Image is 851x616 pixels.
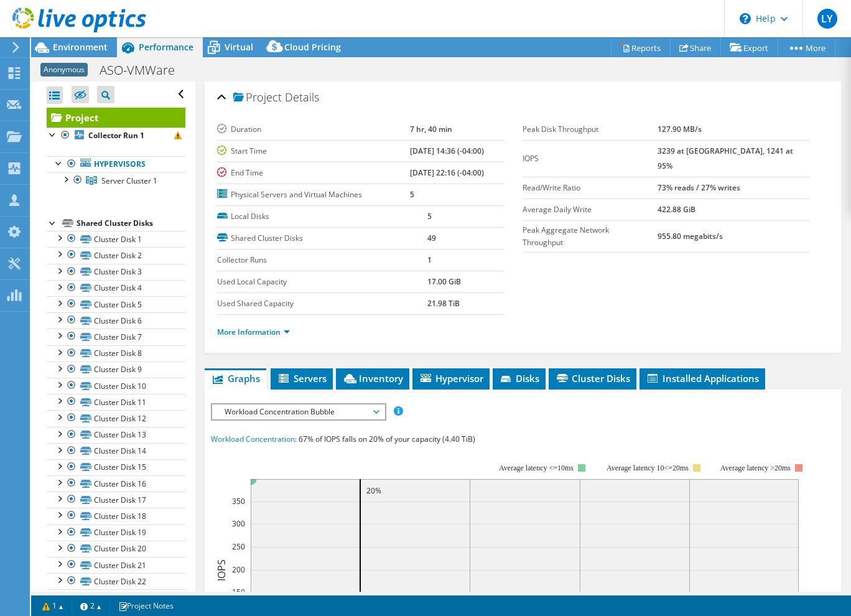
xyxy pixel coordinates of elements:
text: IOPS [215,559,228,581]
span: Workload Concentration Bubble [218,404,378,419]
a: Cluster Disk 12 [47,410,185,426]
a: Server Cluster 1 [47,172,185,189]
a: Share [670,38,721,57]
label: Collector Runs [217,254,427,266]
div: Shared Cluster Disks [77,216,185,231]
a: 1 [34,598,72,614]
a: Cluster Disk 7 [47,329,185,345]
a: More Information [217,327,290,337]
b: 21.98 TiB [427,298,460,309]
text: 20% [366,485,381,496]
label: Read/Write Ratio [523,182,658,194]
a: Cluster Disk 13 [47,427,185,443]
a: More [778,38,835,57]
a: Cluster Disk 8 [47,345,185,362]
span: Environment [53,41,108,53]
label: Peak Disk Throughput [523,123,658,136]
b: 5 [410,189,414,200]
label: Used Local Capacity [217,276,427,288]
b: Collector Run 1 [88,130,144,141]
span: Hypervisor [419,372,483,385]
a: Cluster Disk 4 [47,280,185,296]
span: Servers [277,372,327,385]
tspan: Average latency 10<=20ms [607,464,689,472]
tspan: Average latency <=10ms [499,464,574,472]
text: 350 [232,496,245,506]
label: Duration [217,123,410,136]
a: Project [47,108,185,128]
span: LY [817,9,837,29]
a: Hypervisors [47,156,185,172]
span: Performance [139,41,193,53]
span: Graphs [211,372,260,385]
a: Project Notes [109,598,182,614]
span: Disks [499,372,539,385]
span: Project [233,91,282,104]
a: Collector Run 1 [47,128,185,144]
h1: ASO-VMWare [94,63,194,77]
a: Cluster Disk 21 [47,557,185,573]
a: Cluster Disk 5 [47,296,185,312]
b: 3239 at [GEOGRAPHIC_DATA], 1241 at 95% [658,146,793,171]
text: 150 [232,587,245,597]
a: Cluster Disk 9 [47,362,185,378]
a: Cluster Disk 2 [47,247,185,263]
span: Cloud Pricing [284,41,341,53]
b: 422.88 GiB [658,204,695,215]
span: Inventory [342,372,403,385]
label: IOPS [523,152,658,165]
a: Cluster Disk 18 [47,508,185,524]
label: Local Disks [217,210,427,223]
b: 7 hr, 40 min [410,124,452,134]
span: Virtual [225,41,253,53]
label: Physical Servers and Virtual Machines [217,189,410,201]
a: Cluster Disk 11 [47,394,185,410]
a: Reports [611,38,671,57]
b: 73% reads / 27% writes [658,182,740,193]
text: 250 [232,541,245,552]
b: 955.80 megabits/s [658,231,723,241]
a: 2 [72,598,110,614]
span: 67% of IOPS falls on 20% of your capacity (4.40 TiB) [299,434,475,444]
span: Cluster Disks [555,372,630,385]
a: Cluster Disk 19 [47,525,185,541]
a: Cluster Disk 20 [47,541,185,557]
text: 300 [232,518,245,529]
span: Workload Concentration: [211,434,297,444]
a: Export [720,38,778,57]
b: [DATE] 14:36 (-04:00) [410,146,484,156]
label: Used Shared Capacity [217,297,427,310]
label: Start Time [217,145,410,157]
label: End Time [217,167,410,179]
span: Anonymous [40,63,88,77]
b: 1 [427,254,432,265]
text: Average latency >20ms [720,464,790,472]
span: Server Cluster 1 [101,175,157,186]
svg: \n [740,13,751,24]
b: [DATE] 22:16 (-04:00) [410,167,484,178]
a: Cluster Disk 22 [47,573,185,589]
span: Installed Applications [646,372,759,385]
a: Cluster Disk 6 [47,312,185,329]
a: Cluster Disk 17 [47,492,185,508]
b: 127.90 MB/s [658,124,702,134]
label: Shared Cluster Disks [217,232,427,245]
b: 17.00 GiB [427,276,461,287]
span: Details [285,90,319,105]
text: 200 [232,564,245,575]
a: Cluster Disk 3 [47,264,185,280]
label: Peak Aggregate Network Throughput [523,224,658,249]
b: 49 [427,233,436,243]
a: Cluster Disk 16 [47,475,185,492]
a: Cluster Disk 23 [47,589,185,605]
label: Average Daily Write [523,203,658,216]
a: Cluster Disk 1 [47,231,185,247]
a: Cluster Disk 10 [47,378,185,394]
a: Cluster Disk 14 [47,443,185,459]
b: 5 [427,211,432,222]
a: Cluster Disk 15 [47,459,185,475]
